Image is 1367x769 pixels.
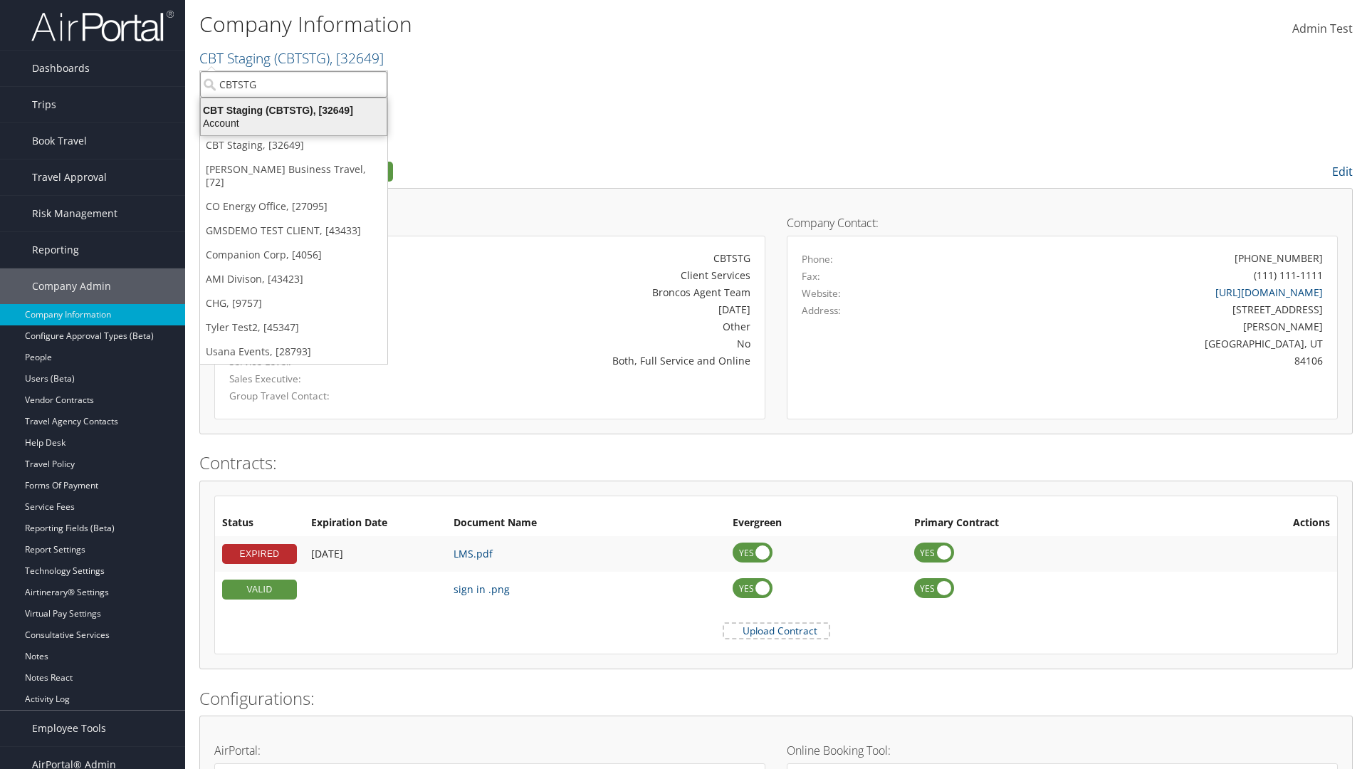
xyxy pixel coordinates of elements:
span: Dashboards [32,51,90,86]
a: CBT Staging [199,48,384,68]
span: Employee Tools [32,711,106,746]
a: Usana Events, [28793] [200,340,387,364]
a: CBT Staging, [32649] [200,133,387,157]
h2: Contracts: [199,451,1353,475]
label: Upload Contract [724,624,829,638]
a: Tyler Test2, [45347] [200,315,387,340]
span: Risk Management [32,196,117,231]
div: Account [192,117,395,130]
i: Remove Contract [1316,575,1330,603]
h2: Company Profile: [199,159,961,183]
label: Sales Executive: [229,372,389,386]
label: Phone: [802,252,833,266]
a: Companion Corp, [4056] [200,243,387,267]
h2: Configurations: [199,686,1353,711]
h4: Company Contact: [787,217,1338,229]
div: Add/Edit Date [311,548,439,560]
span: , [ 32649 ] [330,48,384,68]
a: CHG, [9757] [200,291,387,315]
span: Company Admin [32,268,111,304]
div: [DATE] [410,302,750,317]
a: CO Energy Office, [27095] [200,194,387,219]
div: CBTSTG [410,251,750,266]
div: CBT Staging (CBTSTG), [32649] [192,104,395,117]
div: Client Services [410,268,750,283]
h4: Online Booking Tool: [787,745,1338,756]
span: Travel Approval [32,159,107,195]
div: [GEOGRAPHIC_DATA], UT [938,336,1324,351]
th: Primary Contract [907,511,1190,536]
span: Book Travel [32,123,87,159]
label: Fax: [802,269,820,283]
span: Admin Test [1292,21,1353,36]
a: LMS.pdf [454,547,493,560]
span: [DATE] [311,547,343,560]
th: Document Name [446,511,726,536]
span: ( CBTSTG ) [274,48,330,68]
a: [PERSON_NAME] Business Travel, [72] [200,157,387,194]
div: EXPIRED [222,544,297,564]
a: Edit [1332,164,1353,179]
div: Add/Edit Date [311,583,439,596]
div: [PERSON_NAME] [938,319,1324,334]
th: Status [215,511,304,536]
span: Reporting [32,232,79,268]
div: Both, Full Service and Online [410,353,750,368]
a: Admin Test [1292,7,1353,51]
div: No [410,336,750,351]
span: Trips [32,87,56,122]
div: Other [410,319,750,334]
div: [STREET_ADDRESS] [938,302,1324,317]
div: Broncos Agent Team [410,285,750,300]
a: sign in .png [454,582,510,596]
h4: Account Details: [214,217,765,229]
div: VALID [222,580,297,600]
label: Website: [802,286,841,300]
input: Search Accounts [200,71,387,98]
th: Expiration Date [304,511,446,536]
div: (111) 111-1111 [1254,268,1323,283]
i: Remove Contract [1316,540,1330,567]
th: Evergreen [726,511,907,536]
a: [URL][DOMAIN_NAME] [1215,286,1323,299]
label: Address: [802,303,841,318]
th: Actions [1190,511,1337,536]
a: AMI Divison, [43423] [200,267,387,291]
h1: Company Information [199,9,968,39]
div: [PHONE_NUMBER] [1235,251,1323,266]
label: Group Travel Contact: [229,389,389,403]
div: 84106 [938,353,1324,368]
h4: AirPortal: [214,745,765,756]
a: GMSDEMO TEST CLIENT, [43433] [200,219,387,243]
img: airportal-logo.png [31,9,174,43]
